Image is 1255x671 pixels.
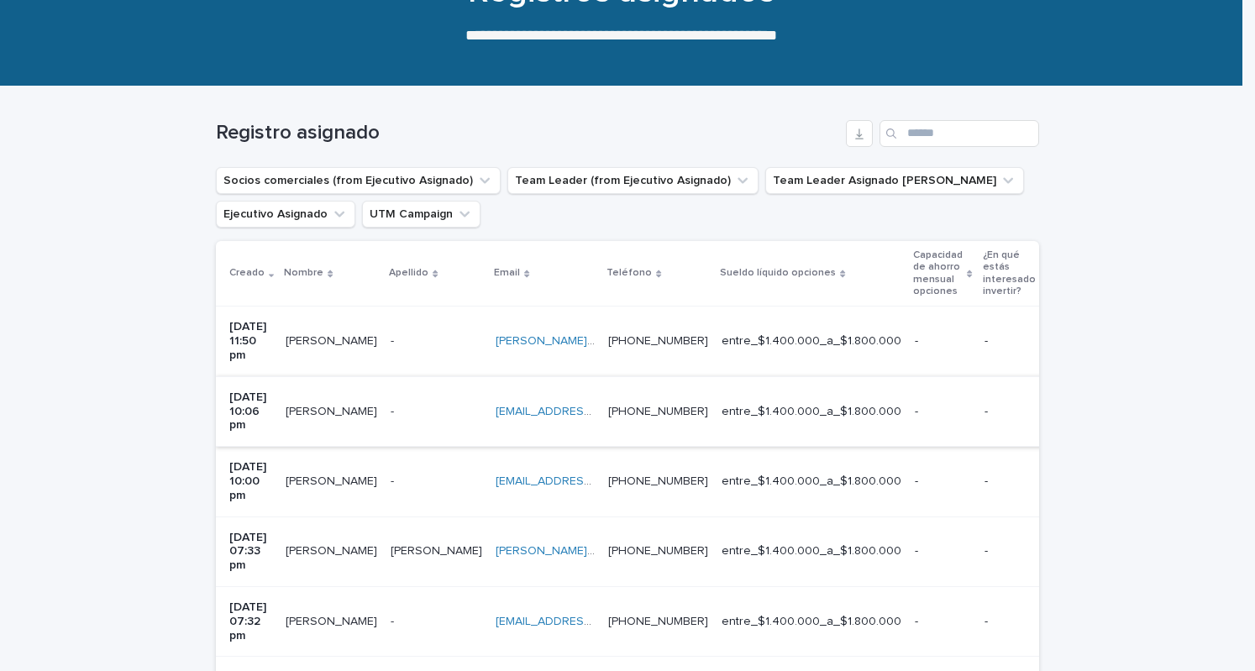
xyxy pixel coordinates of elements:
p: Juan Menares [286,331,381,349]
p: [DATE] 10:06 pm [229,391,272,432]
p: Teléfono [606,264,652,282]
a: [PERSON_NAME][EMAIL_ADDRESS][DOMAIN_NAME] [496,545,777,557]
p: - [985,334,1043,349]
button: UTM Campaign [362,201,480,228]
a: [PHONE_NUMBER] [608,475,708,487]
p: - [391,331,397,349]
p: - [985,474,1043,489]
p: [DATE] 07:33 pm [229,531,272,573]
a: [PHONE_NUMBER] [608,545,708,557]
p: Creado [229,264,265,282]
p: [PERSON_NAME] [286,471,381,489]
p: - [985,405,1043,419]
a: [PHONE_NUMBER] [608,406,708,417]
button: Ejecutivo Asignado [216,201,355,228]
p: - [985,544,1043,558]
p: - [391,611,397,629]
p: - [915,334,970,349]
p: entre_$1.400.000_a_$1.800.000 [722,334,901,349]
p: - [391,471,397,489]
a: [EMAIL_ADDRESS][DOMAIN_NAME] [496,475,685,487]
p: Email [494,264,520,282]
p: ¿En qué estás interesado invertir? [983,246,1036,301]
p: [DATE] 10:00 pm [229,460,272,502]
button: Socios comerciales (from Ejecutivo Asignado) [216,167,501,194]
p: entre_$1.400.000_a_$1.800.000 [722,544,901,558]
p: [PERSON_NAME] [286,541,381,558]
p: entre_$1.400.000_a_$1.800.000 [722,615,901,629]
a: [PHONE_NUMBER] [608,335,708,347]
p: [DATE] 11:50 pm [229,320,272,362]
a: [EMAIL_ADDRESS][DOMAIN_NAME] [496,406,685,417]
p: - [391,401,397,419]
input: Search [880,120,1039,147]
p: - [915,405,970,419]
button: Team Leader Asignado LLamados [765,167,1024,194]
a: [PERSON_NAME][EMAIL_ADDRESS][PERSON_NAME][DOMAIN_NAME] [496,335,869,347]
p: Claudia Rossana Aliste Soto [286,611,381,629]
p: Nombre [284,264,323,282]
p: Sueldo líquido opciones [720,264,836,282]
p: - [915,474,970,489]
button: Team Leader (from Ejecutivo Asignado) [507,167,759,194]
p: [PERSON_NAME] [391,541,486,558]
p: - [985,615,1043,629]
p: Capacidad de ahorro mensual opciones [913,246,963,301]
p: - [915,544,970,558]
p: - [915,615,970,629]
p: jarandina Araya [286,401,381,419]
p: Apellido [389,264,428,282]
p: [DATE] 07:32 pm [229,600,272,642]
a: [EMAIL_ADDRESS][DOMAIN_NAME] [496,616,685,627]
p: entre_$1.400.000_a_$1.800.000 [722,474,901,489]
p: entre_$1.400.000_a_$1.800.000 [722,405,901,419]
a: [PHONE_NUMBER] [608,616,708,627]
h1: Registro asignado [216,121,839,145]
